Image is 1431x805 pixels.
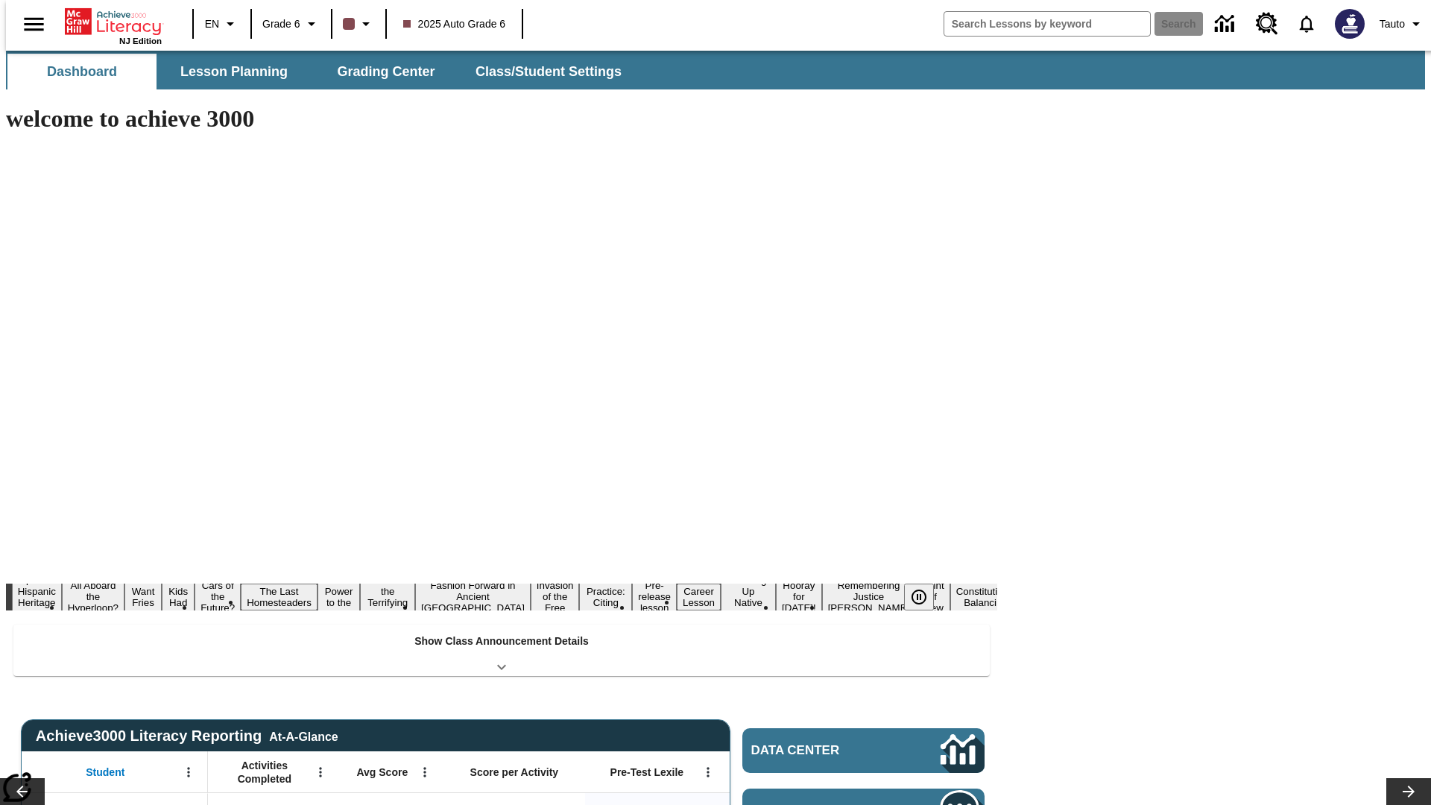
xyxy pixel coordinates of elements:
p: Show Class Announcement Details [414,634,589,649]
div: SubNavbar [6,51,1425,89]
h1: welcome to achieve 3000 [6,105,997,133]
span: Tauto [1380,16,1405,32]
button: Slide 14 Cooking Up Native Traditions [721,572,776,622]
span: Score per Activity [470,765,559,779]
img: Avatar [1335,9,1365,39]
button: Open Menu [177,761,200,783]
span: EN [205,16,219,32]
div: SubNavbar [6,54,635,89]
button: Slide 15 Hooray for Constitution Day! [776,578,822,616]
button: Class color is dark brown. Change class color [337,10,381,37]
button: Slide 13 Career Lesson [677,584,721,610]
span: Avg Score [356,765,408,779]
button: Slide 7 Solar Power to the People [318,572,361,622]
input: search field [944,12,1150,36]
button: Slide 18 The Constitution's Balancing Act [950,572,1022,622]
a: Notifications [1287,4,1326,43]
span: Activities Completed [215,759,314,786]
span: Student [86,765,124,779]
div: Show Class Announcement Details [13,625,990,676]
button: Language: EN, Select a language [198,10,246,37]
span: Grade 6 [262,16,300,32]
button: Grade: Grade 6, Select a grade [256,10,326,37]
button: Profile/Settings [1374,10,1431,37]
span: Pre-Test Lexile [610,765,684,779]
button: Class/Student Settings [464,54,634,89]
button: Slide 6 The Last Homesteaders [241,584,318,610]
a: Resource Center, Will open in new tab [1247,4,1287,44]
a: Data Center [742,728,985,773]
button: Slide 16 Remembering Justice O'Connor [822,578,916,616]
button: Slide 1 ¡Viva Hispanic Heritage Month! [12,572,62,622]
button: Slide 10 The Invasion of the Free CD [531,566,580,627]
button: Slide 9 Fashion Forward in Ancient Rome [415,578,531,616]
button: Open side menu [12,2,56,46]
button: Slide 2 All Aboard the Hyperloop? [62,578,124,616]
span: Achieve3000 Literacy Reporting [36,727,338,745]
button: Pause [904,584,934,610]
div: Pause [904,584,949,610]
button: Slide 4 Dirty Jobs Kids Had To Do [162,561,195,633]
button: Slide 5 Cars of the Future? [195,578,241,616]
button: Slide 3 Do You Want Fries With That? [124,561,162,633]
button: Slide 12 Pre-release lesson [632,578,677,616]
div: Home [65,5,162,45]
div: At-A-Glance [269,727,338,744]
span: NJ Edition [119,37,162,45]
button: Lesson carousel, Next [1386,778,1431,805]
button: Slide 11 Mixed Practice: Citing Evidence [579,572,632,622]
button: Grading Center [312,54,461,89]
a: Data Center [1206,4,1247,45]
button: Dashboard [7,54,157,89]
button: Lesson Planning [159,54,309,89]
button: Select a new avatar [1326,4,1374,43]
span: 2025 Auto Grade 6 [403,16,506,32]
a: Home [65,7,162,37]
button: Open Menu [697,761,719,783]
button: Slide 8 Attack of the Terrifying Tomatoes [360,572,415,622]
button: Open Menu [414,761,436,783]
span: Data Center [751,743,891,758]
button: Open Menu [309,761,332,783]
